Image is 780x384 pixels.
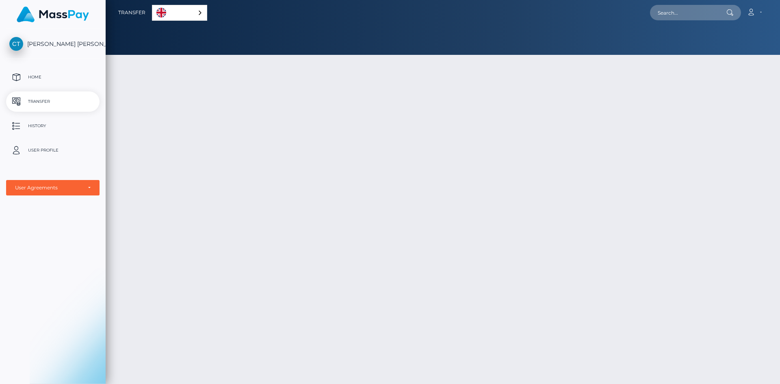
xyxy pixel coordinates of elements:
[6,116,100,136] a: History
[6,140,100,161] a: User Profile
[9,120,96,132] p: History
[15,184,82,191] div: User Agreements
[17,7,89,22] img: MassPay
[6,91,100,112] a: Transfer
[6,67,100,87] a: Home
[118,4,145,21] a: Transfer
[6,40,100,48] span: [PERSON_NAME] [PERSON_NAME]
[9,71,96,83] p: Home
[152,5,207,21] div: Language
[9,95,96,108] p: Transfer
[650,5,726,20] input: Search...
[152,5,207,20] a: English
[152,5,207,21] aside: Language selected: English
[9,144,96,156] p: User Profile
[6,180,100,195] button: User Agreements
